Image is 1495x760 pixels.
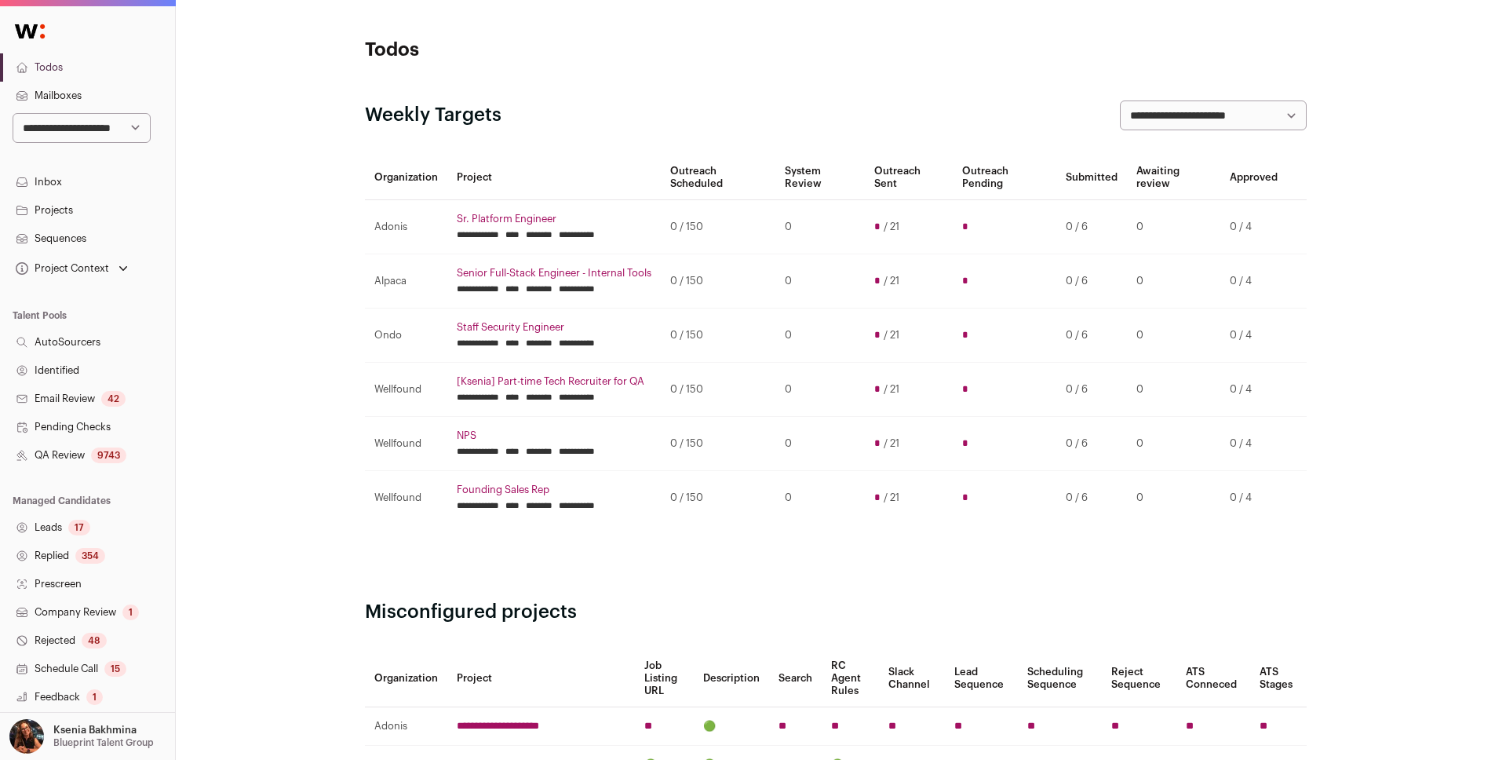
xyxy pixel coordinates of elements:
[86,689,103,705] div: 1
[661,254,775,309] td: 0 / 150
[694,707,769,746] td: 🟢
[1056,417,1127,471] td: 0 / 6
[769,650,822,707] th: Search
[884,275,899,287] span: / 21
[775,155,866,200] th: System Review
[661,200,775,254] td: 0 / 150
[53,724,137,736] p: Ksenia Bakhmina
[1056,363,1127,417] td: 0 / 6
[1176,650,1250,707] th: ATS Conneced
[68,520,90,535] div: 17
[884,221,899,233] span: / 21
[365,38,679,63] h1: Todos
[365,600,1307,625] h2: Misconfigured projects
[447,155,661,200] th: Project
[661,309,775,363] td: 0 / 150
[661,363,775,417] td: 0 / 150
[884,329,899,342] span: / 21
[1056,471,1127,525] td: 0 / 6
[1220,363,1287,417] td: 0 / 4
[1220,200,1287,254] td: 0 / 4
[775,363,866,417] td: 0
[865,155,952,200] th: Outreach Sent
[1220,417,1287,471] td: 0 / 4
[6,16,53,47] img: Wellfound
[1127,309,1221,363] td: 0
[365,707,447,746] td: Adonis
[775,254,866,309] td: 0
[1220,471,1287,525] td: 0 / 4
[122,605,139,620] div: 1
[365,155,447,200] th: Organization
[884,383,899,396] span: / 21
[365,650,447,707] th: Organization
[661,471,775,525] td: 0 / 150
[104,661,126,677] div: 15
[635,650,695,707] th: Job Listing URL
[775,471,866,525] td: 0
[457,267,651,280] a: Senior Full-Stack Engineer - Internal Tools
[13,258,131,280] button: Open dropdown
[945,650,1018,707] th: Lead Sequence
[1127,200,1221,254] td: 0
[1127,363,1221,417] td: 0
[1220,155,1287,200] th: Approved
[1220,309,1287,363] td: 0 / 4
[661,417,775,471] td: 0 / 150
[82,633,107,649] div: 48
[822,650,879,707] th: RC Agent Rules
[694,650,769,707] th: Description
[75,548,105,564] div: 354
[91,448,126,463] div: 9743
[1056,200,1127,254] td: 0 / 6
[365,471,447,525] td: Wellfound
[1127,471,1221,525] td: 0
[457,321,651,334] a: Staff Security Engineer
[1056,254,1127,309] td: 0 / 6
[53,736,154,749] p: Blueprint Talent Group
[884,437,899,450] span: / 21
[6,719,157,754] button: Open dropdown
[447,650,635,707] th: Project
[365,200,447,254] td: Adonis
[1102,650,1176,707] th: Reject Sequence
[457,375,651,388] a: [Ksenia] Part-time Tech Recruiter for QA
[775,417,866,471] td: 0
[9,719,44,754] img: 13968079-medium_jpg
[884,491,899,504] span: / 21
[457,484,651,496] a: Founding Sales Rep
[1127,155,1221,200] th: Awaiting review
[1220,254,1287,309] td: 0 / 4
[365,103,501,128] h2: Weekly Targets
[1056,155,1127,200] th: Submitted
[661,155,775,200] th: Outreach Scheduled
[879,650,945,707] th: Slack Channel
[457,213,651,225] a: Sr. Platform Engineer
[775,200,866,254] td: 0
[1250,650,1306,707] th: ATS Stages
[953,155,1056,200] th: Outreach Pending
[1127,417,1221,471] td: 0
[775,309,866,363] td: 0
[365,254,447,309] td: Alpaca
[101,391,126,407] div: 42
[1056,309,1127,363] td: 0 / 6
[365,417,447,471] td: Wellfound
[365,363,447,417] td: Wellfound
[365,309,447,363] td: Ondo
[1018,650,1102,707] th: Scheduling Sequence
[1127,254,1221,309] td: 0
[13,262,109,275] div: Project Context
[457,429,651,442] a: NPS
